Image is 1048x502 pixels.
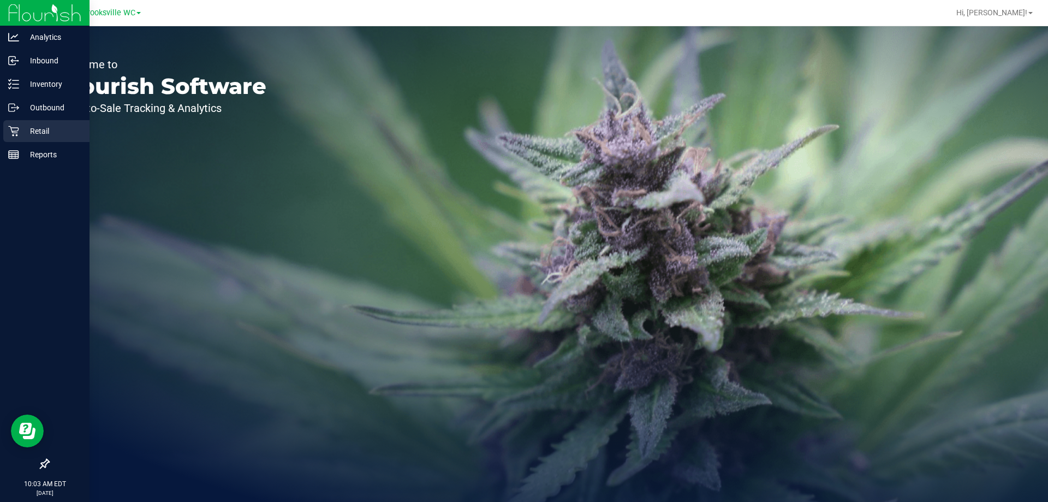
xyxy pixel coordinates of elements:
[8,55,19,66] inline-svg: Inbound
[8,126,19,137] inline-svg: Retail
[5,479,85,489] p: 10:03 AM EDT
[19,31,85,44] p: Analytics
[59,59,266,70] p: Welcome to
[59,103,266,114] p: Seed-to-Sale Tracking & Analytics
[19,101,85,114] p: Outbound
[19,148,85,161] p: Reports
[19,125,85,138] p: Retail
[8,79,19,90] inline-svg: Inventory
[11,415,44,447] iframe: Resource center
[82,8,135,17] span: Brooksville WC
[19,78,85,91] p: Inventory
[8,149,19,160] inline-svg: Reports
[59,75,266,97] p: Flourish Software
[956,8,1027,17] span: Hi, [PERSON_NAME]!
[5,489,85,497] p: [DATE]
[8,32,19,43] inline-svg: Analytics
[8,102,19,113] inline-svg: Outbound
[19,54,85,67] p: Inbound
